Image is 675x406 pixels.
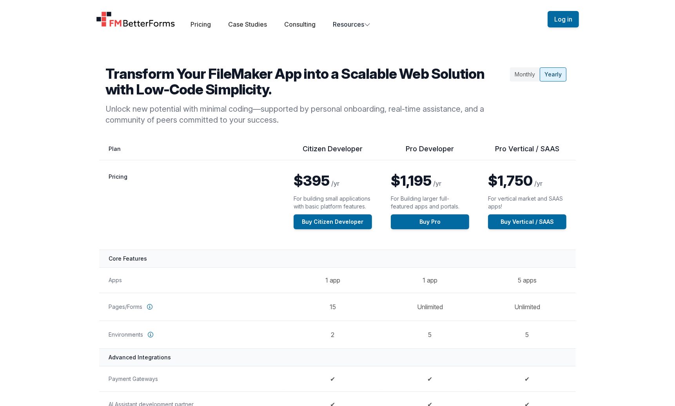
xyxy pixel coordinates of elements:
td: 5 apps [479,267,576,293]
nav: Global [87,9,588,29]
div: Monthly [510,67,540,82]
span: /yr [534,179,543,187]
span: /yr [433,179,441,187]
td: 1 app [381,267,479,293]
a: Buy Pro [391,214,469,229]
th: Pro Vertical / SAAS [479,144,576,160]
a: Pricing [191,20,211,28]
th: Environments [99,321,284,348]
th: Apps [99,267,284,293]
span: /yr [331,179,339,187]
th: Payment Gateways [99,366,284,391]
th: Pages/Forms [99,293,284,321]
button: Log in [548,11,579,27]
button: Resources [333,20,371,29]
a: Consulting [285,20,316,28]
span: $395 [294,172,330,189]
td: 1 app [284,267,381,293]
td: 15 [284,293,381,321]
th: Core Features [99,250,576,267]
td: ✔ [479,366,576,391]
th: Citizen Developer [284,144,381,160]
td: Unlimited [381,293,479,321]
th: Pro Developer [381,144,479,160]
a: Case Studies [229,20,267,28]
div: Yearly [540,67,566,82]
th: Advanced Integrations [99,348,576,366]
td: 2 [284,321,381,348]
span: Plan [109,145,121,152]
p: For Building larger full-featured apps and portals. [391,195,469,210]
th: Pricing [99,160,284,250]
p: For vertical market and SAAS apps! [488,195,566,210]
td: ✔ [381,366,479,391]
a: Buy Vertical / SAAS [488,214,566,229]
td: Unlimited [479,293,576,321]
p: Unlock new potential with minimal coding—supported by personal onboarding, real-time assistance, ... [105,103,507,125]
a: Buy Citizen Developer [294,214,372,229]
span: $1,195 [391,172,432,189]
h2: Transform Your FileMaker App into a Scalable Web Solution with Low-Code Simplicity. [105,66,507,97]
span: $1,750 [488,172,533,189]
td: 5 [381,321,479,348]
p: For building small applications with basic platform features. [294,195,372,210]
a: Home [96,11,175,27]
td: 5 [479,321,576,348]
td: ✔ [284,366,381,391]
